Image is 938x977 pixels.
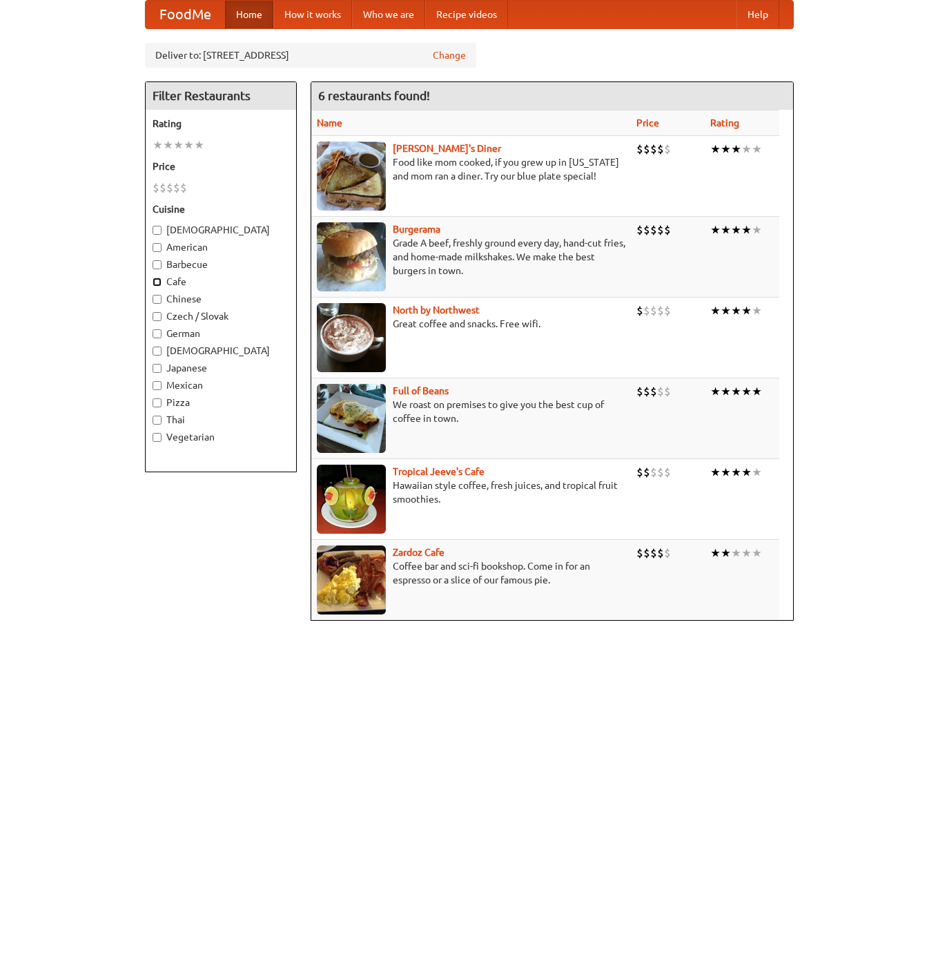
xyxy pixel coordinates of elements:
[153,223,289,237] label: [DEMOGRAPHIC_DATA]
[636,465,643,480] li: $
[153,327,289,340] label: German
[650,303,657,318] li: $
[393,547,444,558] a: Zardoz Cafe
[145,43,476,68] div: Deliver to: [STREET_ADDRESS]
[173,180,180,195] li: $
[731,222,741,238] li: ★
[741,465,752,480] li: ★
[393,304,480,316] a: North by Northwest
[393,143,501,154] a: [PERSON_NAME]'s Diner
[664,222,671,238] li: $
[741,545,752,561] li: ★
[433,48,466,62] a: Change
[153,398,162,407] input: Pizza
[153,258,289,271] label: Barbecue
[153,243,162,252] input: American
[636,222,643,238] li: $
[393,385,449,396] a: Full of Beans
[153,292,289,306] label: Chinese
[153,364,162,373] input: Japanese
[153,202,289,216] h5: Cuisine
[741,384,752,399] li: ★
[317,236,625,278] p: Grade A beef, freshly ground every day, hand-cut fries, and home-made milkshakes. We make the bes...
[752,545,762,561] li: ★
[710,465,721,480] li: ★
[710,384,721,399] li: ★
[273,1,352,28] a: How it works
[657,384,664,399] li: $
[153,159,289,173] h5: Price
[153,378,289,392] label: Mexican
[636,117,659,128] a: Price
[752,384,762,399] li: ★
[741,142,752,157] li: ★
[184,137,194,153] li: ★
[650,545,657,561] li: $
[317,117,342,128] a: Name
[664,465,671,480] li: $
[352,1,425,28] a: Who we are
[741,222,752,238] li: ★
[721,303,731,318] li: ★
[146,1,225,28] a: FoodMe
[153,381,162,390] input: Mexican
[317,303,386,372] img: north.jpg
[317,222,386,291] img: burgerama.jpg
[317,559,625,587] p: Coffee bar and sci-fi bookshop. Come in for an espresso or a slice of our famous pie.
[180,180,187,195] li: $
[731,303,741,318] li: ★
[393,466,485,477] a: Tropical Jeeve's Cafe
[650,222,657,238] li: $
[657,465,664,480] li: $
[317,478,625,506] p: Hawaiian style coffee, fresh juices, and tropical fruit smoothies.
[636,303,643,318] li: $
[731,465,741,480] li: ★
[153,278,162,287] input: Cafe
[393,224,440,235] a: Burgerama
[317,384,386,453] img: beans.jpg
[194,137,204,153] li: ★
[721,222,731,238] li: ★
[153,361,289,375] label: Japanese
[225,1,273,28] a: Home
[317,317,625,331] p: Great coffee and snacks. Free wifi.
[636,545,643,561] li: $
[721,465,731,480] li: ★
[318,89,430,102] ng-pluralize: 6 restaurants found!
[643,222,650,238] li: $
[153,416,162,425] input: Thai
[657,142,664,157] li: $
[153,347,162,356] input: [DEMOGRAPHIC_DATA]
[664,303,671,318] li: $
[643,303,650,318] li: $
[636,142,643,157] li: $
[317,465,386,534] img: jeeves.jpg
[159,180,166,195] li: $
[153,413,289,427] label: Thai
[731,545,741,561] li: ★
[643,545,650,561] li: $
[664,142,671,157] li: $
[741,303,752,318] li: ★
[153,180,159,195] li: $
[710,545,721,561] li: ★
[731,142,741,157] li: ★
[317,142,386,211] img: sallys.jpg
[710,142,721,157] li: ★
[153,240,289,254] label: American
[153,396,289,409] label: Pizza
[317,155,625,183] p: Food like mom cooked, if you grew up in [US_STATE] and mom ran a diner. Try our blue plate special!
[664,384,671,399] li: $
[153,295,162,304] input: Chinese
[731,384,741,399] li: ★
[752,465,762,480] li: ★
[650,384,657,399] li: $
[166,180,173,195] li: $
[657,222,664,238] li: $
[650,465,657,480] li: $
